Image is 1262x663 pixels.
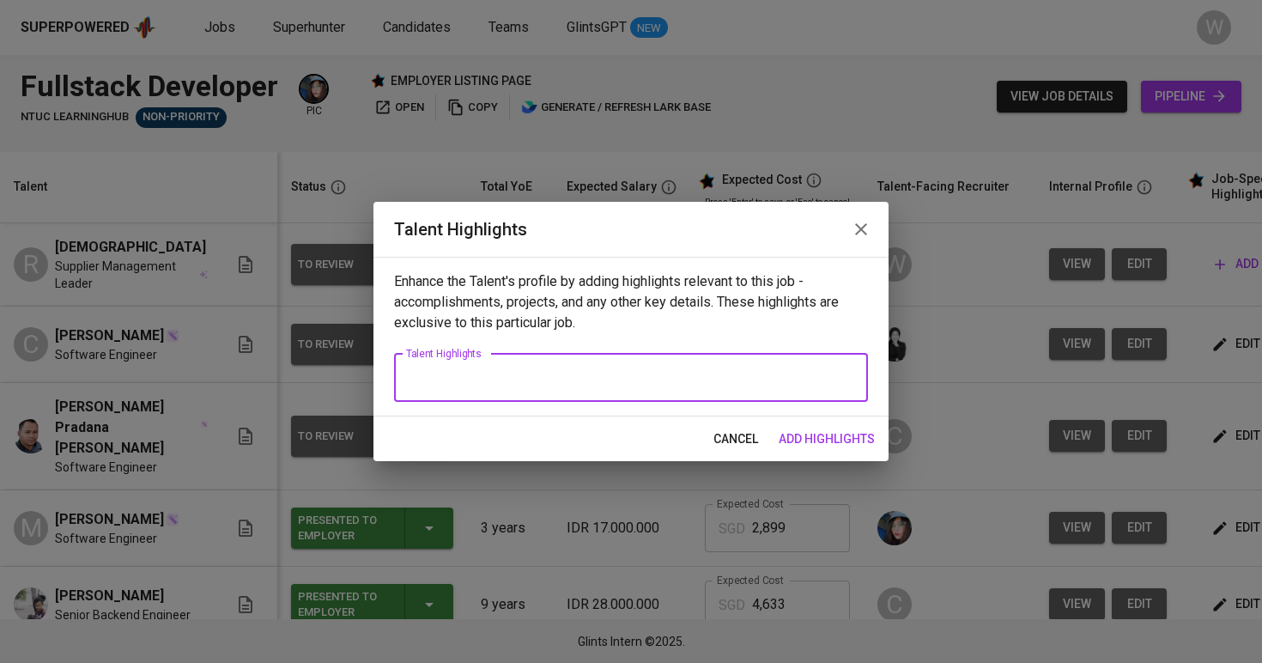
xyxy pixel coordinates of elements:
[772,423,882,455] button: add highlights
[394,271,868,333] p: Enhance the Talent's profile by adding highlights relevant to this job - accomplishments, project...
[713,429,758,450] span: cancel
[779,429,875,450] span: add highlights
[394,216,868,243] h2: Talent Highlights
[707,423,765,455] button: cancel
